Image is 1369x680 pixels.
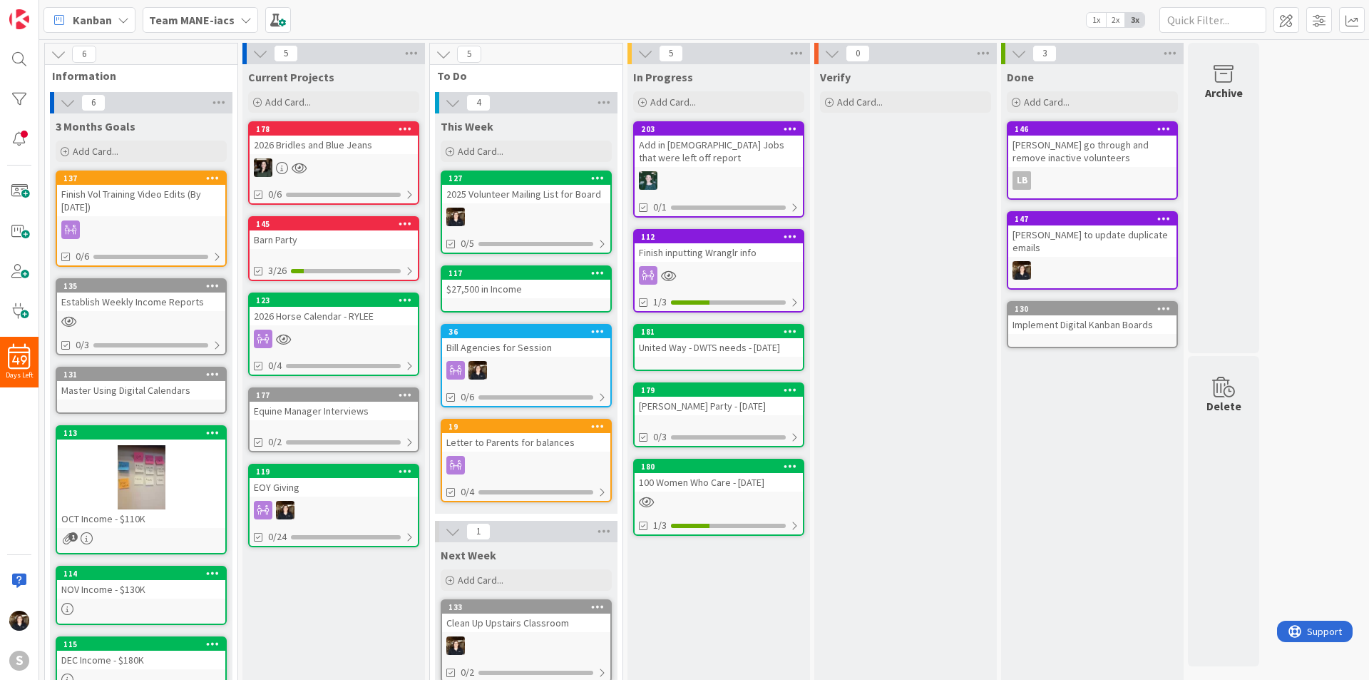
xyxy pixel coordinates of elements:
div: 114 [63,569,225,579]
div: 36 [448,327,610,337]
div: [PERSON_NAME] go through and remove inactive volunteers [1008,136,1176,167]
span: 5 [274,45,298,62]
span: 3 [1032,45,1057,62]
span: 0/6 [76,249,89,264]
div: 135Establish Weekly Income Reports [57,280,225,311]
div: 133 [442,601,610,614]
div: $27,500 in Income [442,280,610,298]
span: In Progress [633,70,693,84]
div: 127 [448,173,610,183]
div: Bill Agencies for Session [442,338,610,357]
div: 113 [57,427,225,440]
span: 0/6 [461,390,474,405]
div: 145Barn Party [250,218,418,249]
div: 135 [63,281,225,291]
div: [PERSON_NAME] to update duplicate emails [1008,225,1176,257]
span: Add Card... [1024,96,1070,108]
div: 146 [1015,124,1176,134]
div: 2026 Horse Calendar - RYLEE [250,307,418,325]
div: 119 [250,465,418,478]
div: 147 [1008,213,1176,225]
div: KM [635,171,803,190]
div: [PERSON_NAME] Party - [DATE] [635,397,803,415]
div: 177 [256,390,418,400]
div: 137 [57,172,225,185]
span: To Do [437,68,605,83]
span: Next Week [441,548,496,562]
div: 1232026 Horse Calendar - RYLEE [250,294,418,325]
div: 127 [442,172,610,185]
div: LB [1008,171,1176,190]
div: 203 [641,124,803,134]
div: 36Bill Agencies for Session [442,325,610,357]
div: 114NOV Income - $130K [57,567,225,599]
div: DEC Income - $180K [57,651,225,669]
div: Establish Weekly Income Reports [57,293,225,311]
div: 119 [256,467,418,477]
span: Kanban [73,11,112,29]
div: 181 [641,327,803,337]
div: 117 [442,267,610,280]
span: 3 Months Goals [56,119,135,133]
div: 115DEC Income - $180K [57,638,225,669]
div: 135 [57,280,225,293]
span: Add Card... [650,96,696,108]
div: 178 [256,124,418,134]
div: 19 [442,420,610,433]
span: 0/4 [268,358,282,373]
span: 1/3 [653,518,667,533]
div: KS [1008,261,1176,280]
span: 5 [659,45,683,62]
span: Add Card... [458,574,503,587]
span: Support [30,2,65,19]
span: 0/2 [461,665,474,680]
div: 180 [635,460,803,473]
div: 178 [250,123,418,136]
div: 36 [442,325,610,338]
div: KS [442,636,610,655]
div: 133Clean Up Upstairs Classroom [442,601,610,632]
span: 6 [81,94,106,111]
div: 113OCT Income - $110K [57,427,225,528]
div: 130 [1008,303,1176,315]
div: KS [250,501,418,519]
span: 0/3 [76,338,89,352]
span: This Week [441,119,493,133]
span: 0/6 [268,187,282,202]
span: 4 [466,94,491,111]
div: 131 [63,370,225,380]
div: 133 [448,602,610,612]
div: 131Master Using Digital Calendars [57,368,225,400]
span: 0/24 [268,529,287,544]
span: Information [52,68,220,83]
span: Done [1007,70,1034,84]
span: 0 [846,45,870,62]
span: Current Projects [248,70,334,84]
div: Implement Digital Kanban Boards [1008,315,1176,334]
div: 119EOY Giving [250,465,418,497]
div: Master Using Digital Calendars [57,381,225,400]
div: 2025 Volunteer Mailing List for Board [442,185,610,203]
span: 3/26 [268,263,287,278]
span: 0/1 [653,200,667,215]
span: 1 [68,532,78,542]
div: 137 [63,173,225,183]
span: 49 [12,355,27,365]
span: 1 [466,523,491,540]
img: KS [468,361,487,380]
img: AB [254,158,272,177]
span: 3x [1125,13,1144,27]
div: 177Equine Manager Interviews [250,389,418,420]
div: 177 [250,389,418,402]
img: KS [446,208,465,226]
div: 113 [63,428,225,438]
div: 115 [57,638,225,651]
div: Archive [1205,84,1243,101]
div: 179[PERSON_NAME] Party - [DATE] [635,384,803,415]
div: Finish Vol Training Video Edits (By [DATE]) [57,185,225,216]
b: Team MANE-iacs [149,13,235,27]
div: 203 [635,123,803,136]
span: 0/3 [653,430,667,445]
div: 147[PERSON_NAME] to update duplicate emails [1008,213,1176,257]
div: 117$27,500 in Income [442,267,610,298]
